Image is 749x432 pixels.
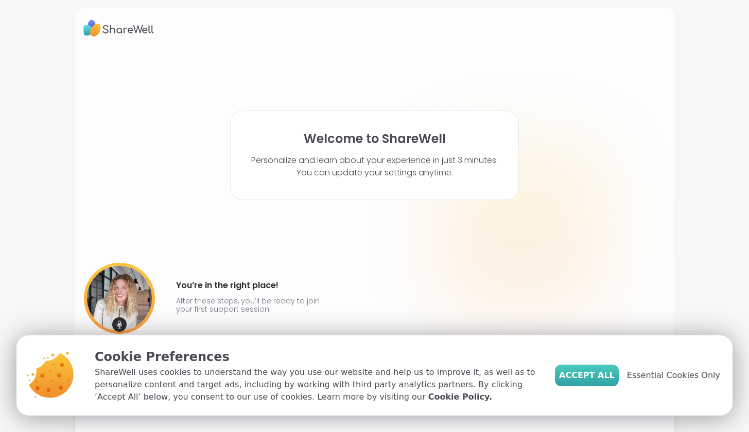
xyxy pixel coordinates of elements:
p: ShareWell uses cookies to understand the way you use our website and help us to improve it, as we... [95,366,538,403]
span: Accept All [559,369,615,382]
span: Essential Cookies Only [627,369,720,382]
button: Accept All [555,365,619,386]
p: Personalize and learn about your experience in just 3 minutes. You can update your settings anytime. [251,154,498,179]
p: Cookie Preferences [95,348,538,366]
img: User image [84,263,155,334]
h4: You’re in the right place! [176,277,324,294]
img: mic icon [112,317,127,332]
img: ShareWell Logo [83,16,154,40]
p: After these steps, you’ll be ready to join your first support session. [176,297,324,313]
h1: Welcome to ShareWell [304,132,446,146]
a: Cookie Policy. [428,391,492,403]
